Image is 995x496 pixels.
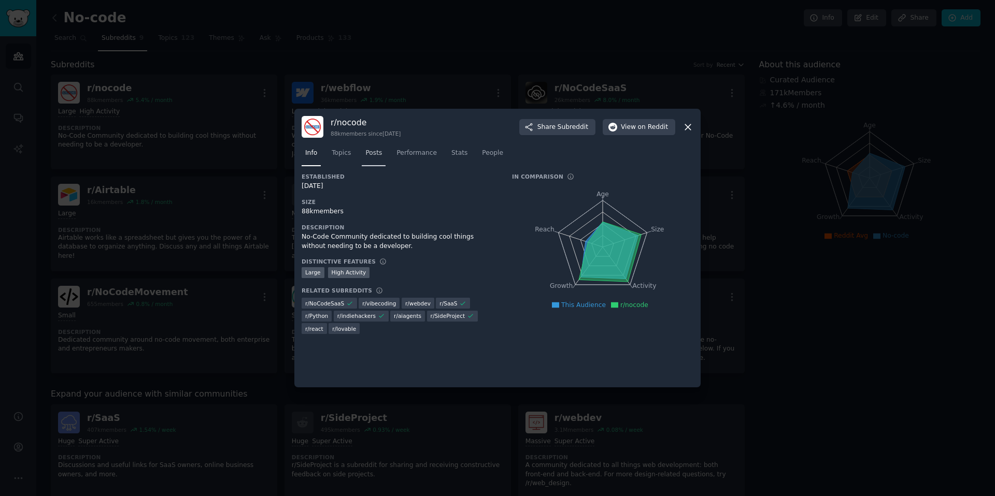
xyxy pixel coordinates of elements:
[537,123,588,132] span: Share
[328,145,354,166] a: Topics
[362,300,396,307] span: r/ vibecoding
[482,149,503,158] span: People
[302,258,376,265] h3: Distinctive Features
[305,312,328,319] span: r/ Python
[305,325,323,332] span: r/ react
[519,119,595,136] button: ShareSubreddit
[448,145,471,166] a: Stats
[332,149,351,158] span: Topics
[365,149,382,158] span: Posts
[439,300,457,307] span: r/ SaaS
[394,312,421,319] span: r/ aiagents
[302,287,372,294] h3: Related Subreddits
[651,226,664,233] tspan: Size
[638,123,668,132] span: on Reddit
[396,149,437,158] span: Performance
[302,145,321,166] a: Info
[512,173,563,180] h3: In Comparison
[302,182,497,191] div: [DATE]
[302,198,497,206] h3: Size
[302,232,497,251] div: No-Code Community dedicated to building cool things without needing to be a developer.
[550,283,573,290] tspan: Growth
[328,267,370,278] div: High Activity
[558,123,588,132] span: Subreddit
[305,149,317,158] span: Info
[302,267,324,278] div: Large
[603,119,675,136] button: Viewon Reddit
[332,325,356,332] span: r/ lovable
[620,301,648,309] span: r/nocode
[302,224,497,231] h3: Description
[331,117,401,128] h3: r/ nocode
[337,312,376,319] span: r/ indiehackers
[302,207,497,216] div: 88k members
[302,116,323,138] img: nocode
[561,301,606,309] span: This Audience
[302,173,497,180] h3: Established
[596,191,609,198] tspan: Age
[535,226,555,233] tspan: Reach
[331,130,401,137] div: 88k members since [DATE]
[621,123,668,132] span: View
[393,145,440,166] a: Performance
[431,312,465,319] span: r/ SideProject
[362,145,386,166] a: Posts
[633,283,657,290] tspan: Activity
[451,149,467,158] span: Stats
[405,300,431,307] span: r/ webdev
[305,300,344,307] span: r/ NoCodeSaaS
[478,145,507,166] a: People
